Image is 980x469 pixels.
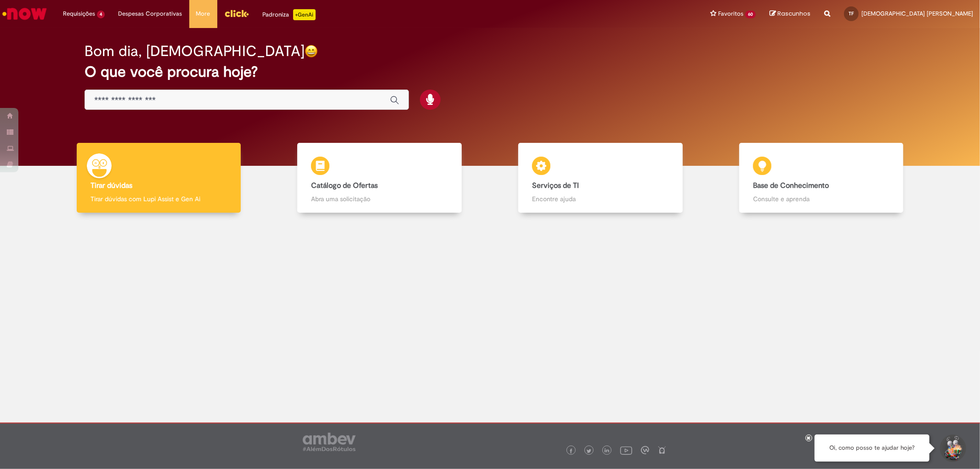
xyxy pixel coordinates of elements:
a: Rascunhos [770,10,810,18]
div: Padroniza [263,9,316,20]
span: 60 [745,11,756,18]
img: logo_footer_linkedin.png [605,448,609,454]
span: Requisições [63,9,95,18]
span: TF [849,11,854,17]
img: ServiceNow [1,5,48,23]
span: [DEMOGRAPHIC_DATA] [PERSON_NAME] [861,10,973,17]
a: Catálogo de Ofertas Abra uma solicitação [269,143,490,213]
span: More [196,9,210,18]
img: happy-face.png [305,45,318,58]
button: Iniciar Conversa de Suporte [939,435,966,462]
img: logo_footer_naosei.png [658,446,666,454]
span: 4 [97,11,105,18]
div: Oi, como posso te ajudar hoje? [815,435,929,462]
img: logo_footer_facebook.png [569,449,573,453]
a: Base de Conhecimento Consulte e aprenda [711,143,932,213]
p: Tirar dúvidas com Lupi Assist e Gen Ai [91,194,227,203]
a: Serviços de TI Encontre ajuda [490,143,711,213]
p: Consulte e aprenda [753,194,889,203]
img: logo_footer_youtube.png [620,444,632,456]
img: logo_footer_workplace.png [641,446,649,454]
img: logo_footer_ambev_rotulo_gray.png [303,433,356,451]
p: Encontre ajuda [532,194,668,203]
b: Serviços de TI [532,181,579,190]
img: click_logo_yellow_360x200.png [224,6,249,20]
a: Tirar dúvidas Tirar dúvidas com Lupi Assist e Gen Ai [48,143,269,213]
b: Base de Conhecimento [753,181,829,190]
span: Despesas Corporativas [119,9,182,18]
p: Abra uma solicitação [311,194,448,203]
img: logo_footer_twitter.png [587,449,591,453]
h2: O que você procura hoje? [85,64,895,80]
b: Tirar dúvidas [91,181,132,190]
span: Favoritos [718,9,743,18]
h2: Bom dia, [DEMOGRAPHIC_DATA] [85,43,305,59]
span: Rascunhos [777,9,810,18]
p: +GenAi [293,9,316,20]
b: Catálogo de Ofertas [311,181,378,190]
